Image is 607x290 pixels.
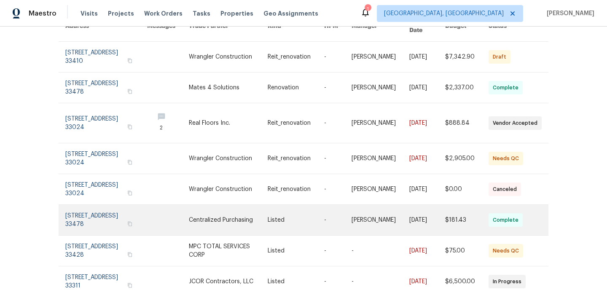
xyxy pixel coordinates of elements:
[261,72,317,103] td: Renovation
[193,11,210,16] span: Tasks
[261,143,317,174] td: Reit_renovation
[29,9,56,18] span: Maestro
[126,282,134,289] button: Copy Address
[182,143,261,174] td: Wrangler Construction
[384,9,504,18] span: [GEOGRAPHIC_DATA], [GEOGRAPHIC_DATA]
[182,103,261,143] td: Real Floors Inc.
[543,9,594,18] span: [PERSON_NAME]
[81,9,98,18] span: Visits
[144,9,183,18] span: Work Orders
[126,158,134,166] button: Copy Address
[317,72,345,103] td: -
[345,72,403,103] td: [PERSON_NAME]
[263,9,318,18] span: Geo Assignments
[365,5,371,13] div: 1
[261,205,317,236] td: Listed
[261,174,317,205] td: Reit_renovation
[317,42,345,72] td: -
[345,143,403,174] td: [PERSON_NAME]
[182,205,261,236] td: Centralized Purchasing
[261,236,317,266] td: Listed
[345,42,403,72] td: [PERSON_NAME]
[317,236,345,266] td: -
[220,9,253,18] span: Properties
[345,205,403,236] td: [PERSON_NAME]
[126,88,134,95] button: Copy Address
[182,236,261,266] td: MPC TOTAL SERVICES CORP
[126,251,134,258] button: Copy Address
[108,9,134,18] span: Projects
[317,174,345,205] td: -
[317,205,345,236] td: -
[345,103,403,143] td: [PERSON_NAME]
[182,42,261,72] td: Wrangler Construction
[261,103,317,143] td: Reit_renovation
[317,103,345,143] td: -
[345,174,403,205] td: [PERSON_NAME]
[126,220,134,228] button: Copy Address
[261,42,317,72] td: Reit_renovation
[126,123,134,131] button: Copy Address
[126,57,134,64] button: Copy Address
[345,236,403,266] td: -
[317,143,345,174] td: -
[182,72,261,103] td: Mates 4 Solutions
[182,174,261,205] td: Wrangler Construction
